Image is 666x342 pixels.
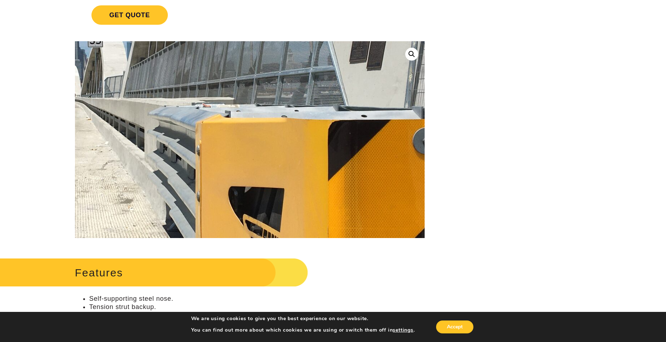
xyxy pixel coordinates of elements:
[393,327,413,333] button: settings
[89,295,425,303] li: Self-supporting steel nose.
[191,327,415,333] p: You can find out more about which cookies we are using or switch them off in .
[89,303,425,311] li: Tension strut backup.
[91,5,168,25] span: Get Quote
[191,315,415,322] p: We are using cookies to give you the best experience on our website.
[436,320,473,333] button: Accept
